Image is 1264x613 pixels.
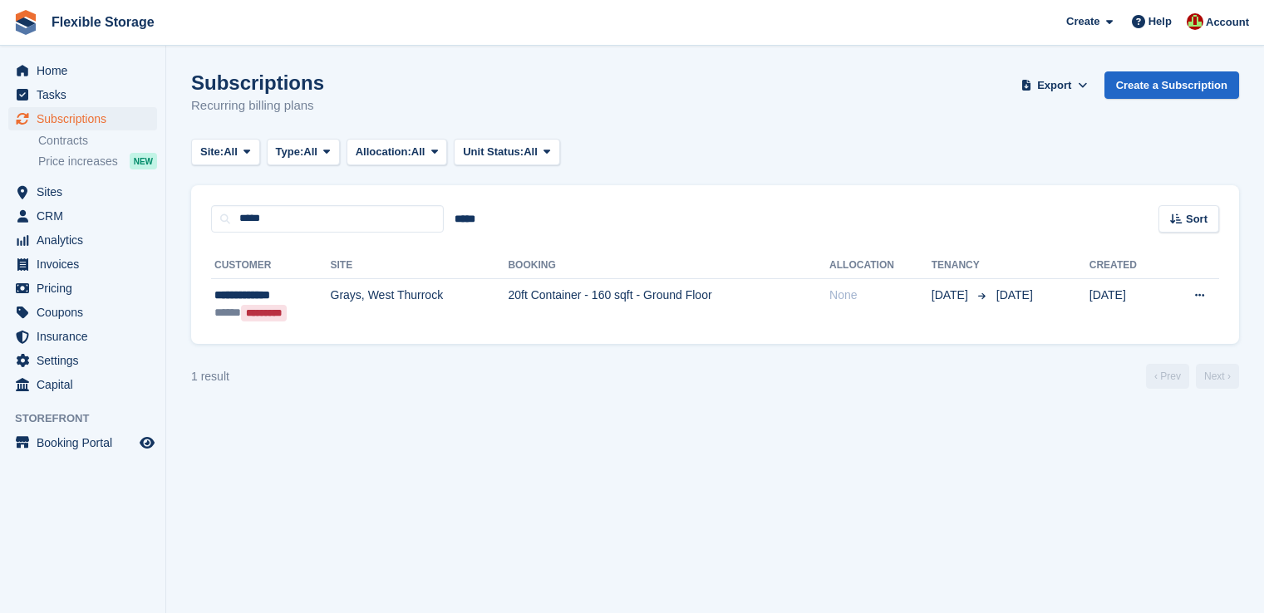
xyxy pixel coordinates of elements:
[1146,364,1189,389] a: Previous
[356,144,411,160] span: Allocation:
[8,277,157,300] a: menu
[8,301,157,324] a: menu
[191,71,324,94] h1: Subscriptions
[224,144,238,160] span: All
[37,228,136,252] span: Analytics
[303,144,317,160] span: All
[37,373,136,396] span: Capital
[37,325,136,348] span: Insurance
[8,325,157,348] a: menu
[13,10,38,35] img: stora-icon-8386f47178a22dfd0bd8f6a31ec36ba5ce8667c1dd55bd0f319d3a0aa187defe.svg
[454,139,559,166] button: Unit Status: All
[1089,253,1164,279] th: Created
[45,8,161,36] a: Flexible Storage
[267,139,340,166] button: Type: All
[8,83,157,106] a: menu
[37,107,136,130] span: Subscriptions
[37,253,136,276] span: Invoices
[37,349,136,372] span: Settings
[191,139,260,166] button: Site: All
[8,228,157,252] a: menu
[1196,364,1239,389] a: Next
[331,278,509,331] td: Grays, West Thurrock
[276,144,304,160] span: Type:
[932,253,990,279] th: Tenancy
[191,368,229,385] div: 1 result
[130,153,157,169] div: NEW
[1187,13,1203,30] img: David Jones
[191,96,324,115] p: Recurring billing plans
[200,144,224,160] span: Site:
[1143,364,1242,389] nav: Page
[37,180,136,204] span: Sites
[1037,77,1071,94] span: Export
[932,287,971,304] span: [DATE]
[524,144,538,160] span: All
[508,278,829,331] td: 20ft Container - 160 sqft - Ground Floor
[8,107,157,130] a: menu
[8,253,157,276] a: menu
[8,349,157,372] a: menu
[1148,13,1172,30] span: Help
[137,433,157,453] a: Preview store
[996,288,1033,302] span: [DATE]
[1186,211,1207,228] span: Sort
[37,277,136,300] span: Pricing
[37,59,136,82] span: Home
[1066,13,1099,30] span: Create
[211,253,331,279] th: Customer
[8,59,157,82] a: menu
[37,301,136,324] span: Coupons
[37,204,136,228] span: CRM
[37,83,136,106] span: Tasks
[15,410,165,427] span: Storefront
[37,431,136,454] span: Booking Portal
[829,253,932,279] th: Allocation
[463,144,524,160] span: Unit Status:
[1206,14,1249,31] span: Account
[1018,71,1091,99] button: Export
[8,204,157,228] a: menu
[411,144,425,160] span: All
[1104,71,1239,99] a: Create a Subscription
[38,133,157,149] a: Contracts
[8,180,157,204] a: menu
[38,152,157,170] a: Price increases NEW
[38,154,118,169] span: Price increases
[347,139,448,166] button: Allocation: All
[829,287,932,304] div: None
[8,373,157,396] a: menu
[331,253,509,279] th: Site
[1089,278,1164,331] td: [DATE]
[8,431,157,454] a: menu
[508,253,829,279] th: Booking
